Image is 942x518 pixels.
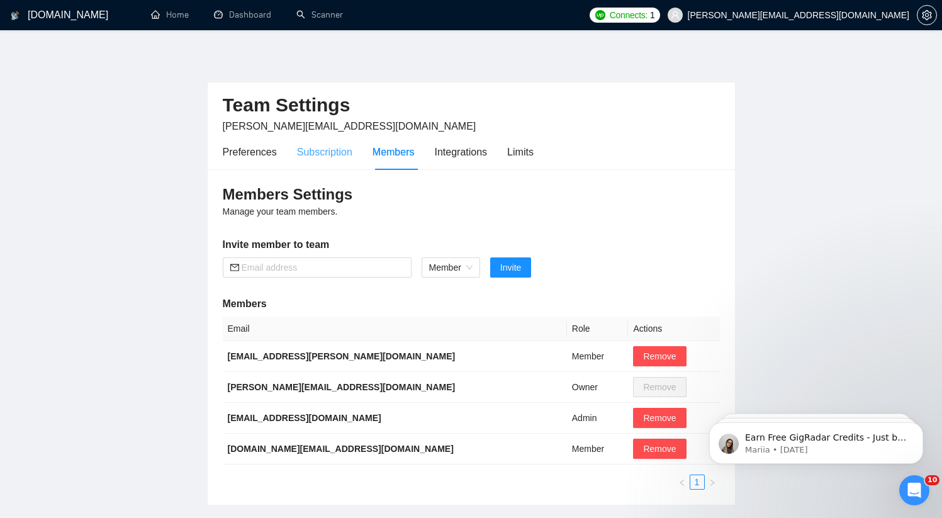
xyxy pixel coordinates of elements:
h5: Invite member to team [223,237,720,252]
span: Invite [500,261,521,274]
img: logo [11,6,20,26]
span: Manage your team members. [223,206,338,217]
li: 1 [690,475,705,490]
th: Role [567,317,629,341]
td: Admin [567,403,629,434]
h2: Team Settings [223,93,720,118]
b: [EMAIL_ADDRESS][PERSON_NAME][DOMAIN_NAME] [228,351,456,361]
div: Members [373,144,415,160]
span: setting [917,10,936,20]
li: Previous Page [675,475,690,490]
span: left [678,479,686,487]
td: Member [567,341,629,372]
span: user [671,11,680,20]
iframe: Intercom live chat [899,475,929,505]
button: Remove [633,408,686,428]
b: [PERSON_NAME][EMAIL_ADDRESS][DOMAIN_NAME] [228,382,456,392]
span: mail [230,263,239,272]
b: [DOMAIN_NAME][EMAIL_ADDRESS][DOMAIN_NAME] [228,444,454,454]
b: [EMAIL_ADDRESS][DOMAIN_NAME] [228,413,381,423]
a: dashboardDashboard [214,9,271,20]
span: Remove [643,442,676,456]
span: Connects: [610,8,648,22]
th: Actions [628,317,719,341]
a: searchScanner [296,9,343,20]
iframe: Intercom notifications message [690,396,942,484]
span: [PERSON_NAME][EMAIL_ADDRESS][DOMAIN_NAME] [223,121,476,132]
div: Limits [507,144,534,160]
h5: Members [223,296,720,312]
button: Remove [633,346,686,366]
div: Subscription [297,144,352,160]
span: 1 [650,8,655,22]
span: Remove [643,411,676,425]
td: Member [567,434,629,465]
button: left [675,475,690,490]
th: Email [223,317,567,341]
div: Preferences [223,144,277,160]
button: Remove [633,439,686,459]
span: 10 [925,475,939,485]
span: Remove [643,349,676,363]
img: upwork-logo.png [595,10,605,20]
button: Invite [490,257,531,278]
button: setting [917,5,937,25]
a: homeHome [151,9,189,20]
button: right [705,475,720,490]
input: Email address [242,261,404,274]
a: setting [917,10,937,20]
h3: Members Settings [223,184,720,205]
td: Owner [567,372,629,403]
span: Member [429,258,473,277]
div: Integrations [435,144,488,160]
li: Next Page [705,475,720,490]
